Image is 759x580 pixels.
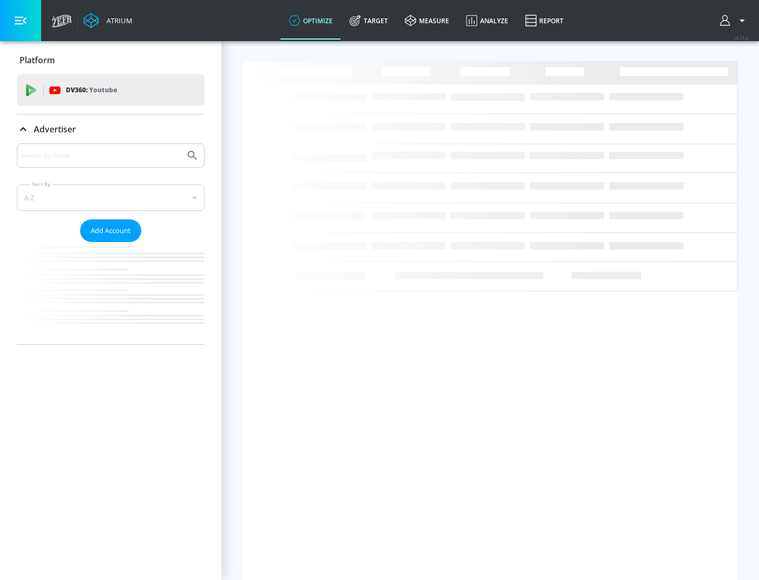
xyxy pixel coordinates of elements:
[17,242,205,344] nav: list of Advertiser
[458,2,517,40] a: Analyze
[89,84,117,95] p: Youtube
[91,225,131,237] span: Add Account
[17,45,205,75] div: Platform
[341,2,396,40] a: Target
[17,143,205,344] div: Advertiser
[280,2,341,40] a: optimize
[83,13,132,28] a: Atrium
[21,149,181,162] input: Search by name
[20,54,55,66] p: Platform
[734,35,748,41] span: v 4.25.4
[66,84,117,96] p: DV360:
[30,181,53,188] label: Sort By
[102,16,132,25] div: Atrium
[34,123,76,135] p: Advertiser
[396,2,458,40] a: measure
[17,185,205,211] div: A-Z
[17,74,205,106] div: DV360: Youtube
[517,2,572,40] a: Report
[80,219,141,242] button: Add Account
[17,114,205,144] div: Advertiser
